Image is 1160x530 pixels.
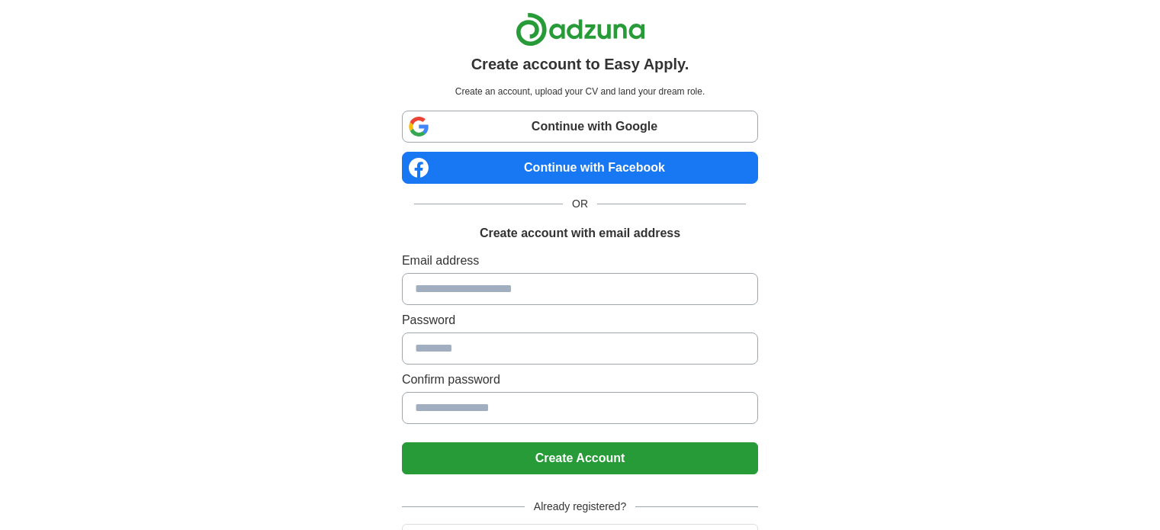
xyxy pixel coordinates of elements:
label: Email address [402,252,758,270]
a: Continue with Google [402,111,758,143]
a: Continue with Facebook [402,152,758,184]
p: Create an account, upload your CV and land your dream role. [405,85,755,98]
span: OR [563,196,597,212]
span: Already registered? [525,499,635,515]
h1: Create account to Easy Apply. [471,53,689,75]
label: Password [402,311,758,329]
img: Adzuna logo [516,12,645,47]
label: Confirm password [402,371,758,389]
button: Create Account [402,442,758,474]
h1: Create account with email address [480,224,680,243]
